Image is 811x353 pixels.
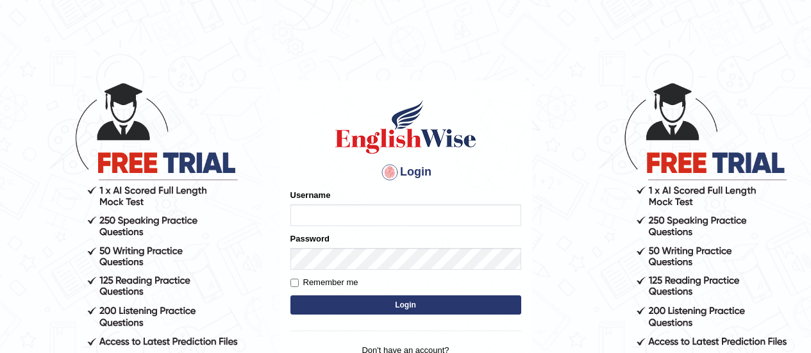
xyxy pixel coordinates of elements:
[290,279,299,287] input: Remember me
[290,189,331,201] label: Username
[290,295,521,315] button: Login
[290,162,521,183] h4: Login
[290,233,330,245] label: Password
[290,276,358,289] label: Remember me
[333,98,479,156] img: Logo of English Wise sign in for intelligent practice with AI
